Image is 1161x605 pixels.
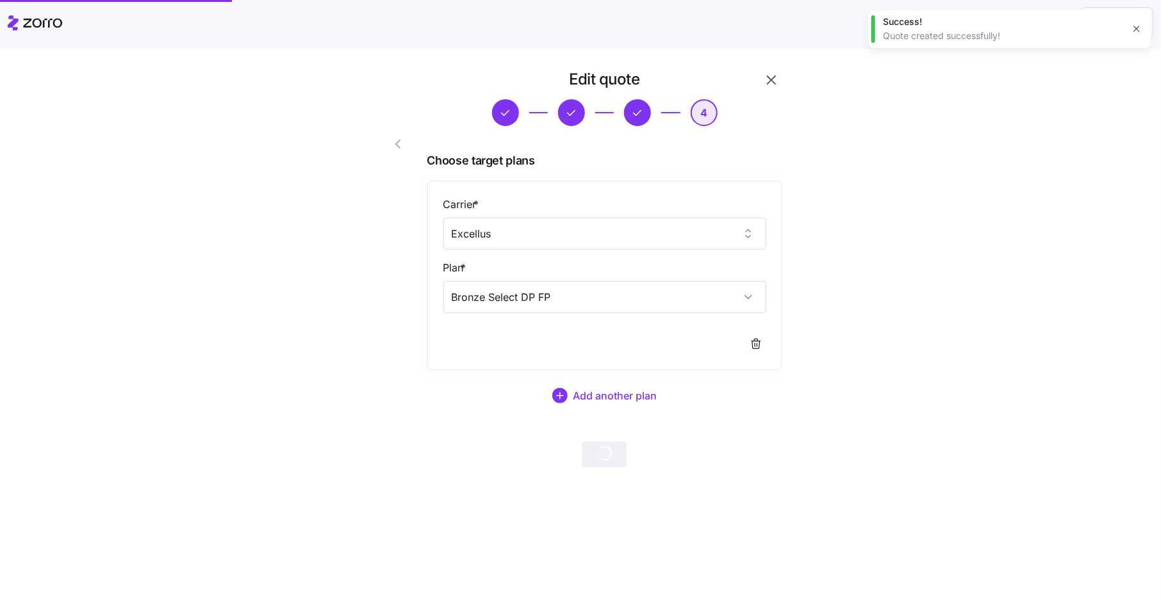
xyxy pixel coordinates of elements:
[427,380,782,411] button: Add another plan
[443,218,766,250] input: Select a carrier
[427,152,782,170] span: Choose target plans
[883,29,1123,42] div: Quote created successfully!
[573,388,657,403] span: Add another plan
[883,15,1123,28] div: Success!
[691,99,718,126] button: 4
[443,197,482,213] label: Carrier
[552,388,568,403] svg: add icon
[443,260,469,276] label: Plan
[443,281,766,313] input: Select a plan
[570,69,640,89] h1: Edit quote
